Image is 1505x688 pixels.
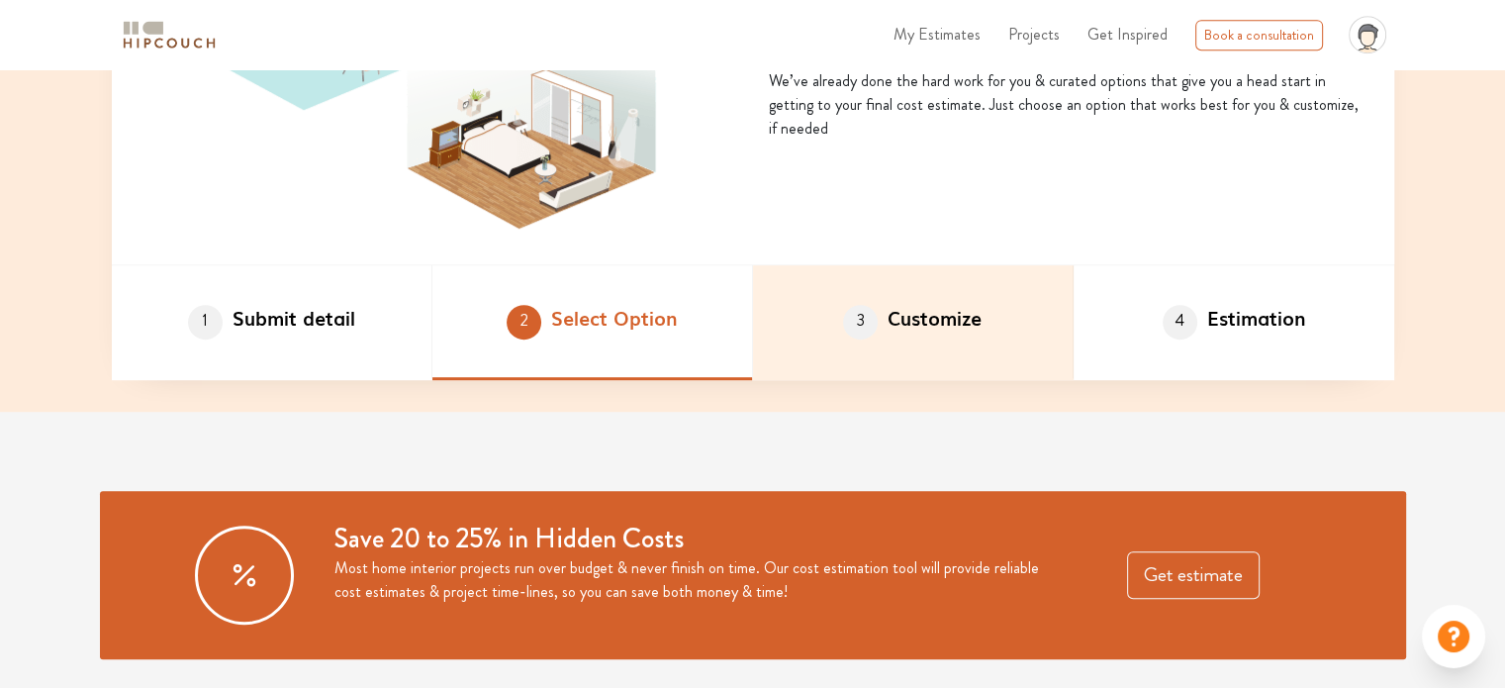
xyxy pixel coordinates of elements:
[894,23,981,46] span: My Estimates
[1195,20,1323,50] div: Book a consultation
[334,523,1068,556] h3: Save 20 to 25% in Hidden Costs
[843,305,878,340] span: 3
[188,305,223,340] span: 1
[1074,265,1394,380] li: Estimation
[120,18,219,52] img: logo-horizontal.svg
[1163,305,1197,340] span: 4
[1127,551,1260,599] button: Get estimate
[120,13,219,57] span: logo-horizontal.svg
[1008,23,1060,46] span: Projects
[112,265,432,380] li: Submit detail
[432,265,753,380] li: Select Option
[1087,23,1168,46] span: Get Inspired
[753,265,1074,380] li: Customize
[334,556,1068,604] p: Most home interior projects run over budget & never finish on time. Our cost estimation tool will...
[507,305,541,340] span: 2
